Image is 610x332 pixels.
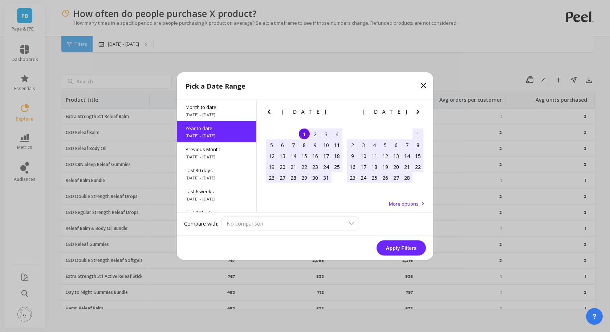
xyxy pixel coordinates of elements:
div: Choose Wednesday, January 29th, 2025 [299,172,310,183]
span: ? [592,311,597,321]
span: Previous Month [186,146,248,153]
div: Choose Monday, January 13th, 2025 [277,150,288,161]
div: Choose Wednesday, February 5th, 2025 [380,139,391,150]
div: Choose Tuesday, January 7th, 2025 [288,139,299,150]
div: Choose Sunday, January 12th, 2025 [266,150,277,161]
span: [DATE] - [DATE] [186,133,248,139]
div: Choose Thursday, February 6th, 2025 [391,139,402,150]
div: Choose Saturday, February 1st, 2025 [412,129,423,139]
p: Pick a Date Range [186,81,245,91]
div: Choose Monday, February 17th, 2025 [358,161,369,172]
div: Choose Thursday, February 13th, 2025 [391,150,402,161]
div: Choose Monday, February 24th, 2025 [358,172,369,183]
button: Next Month [333,108,344,119]
div: Choose Sunday, January 5th, 2025 [266,139,277,150]
div: Choose Friday, February 7th, 2025 [402,139,412,150]
div: Choose Tuesday, February 4th, 2025 [369,139,380,150]
span: Last 6 weeks [186,188,248,195]
div: Choose Saturday, January 11th, 2025 [332,139,342,150]
div: Choose Friday, February 14th, 2025 [402,150,412,161]
div: Choose Wednesday, February 12th, 2025 [380,150,391,161]
div: Choose Thursday, January 23rd, 2025 [310,161,321,172]
div: Choose Sunday, February 9th, 2025 [347,150,358,161]
div: Choose Wednesday, January 8th, 2025 [299,139,310,150]
div: Choose Saturday, February 22nd, 2025 [412,161,423,172]
button: ? [586,308,603,325]
div: Choose Tuesday, January 21st, 2025 [288,161,299,172]
div: Choose Sunday, February 2nd, 2025 [347,139,358,150]
span: Last 3 Months [186,209,248,216]
div: Choose Friday, January 31st, 2025 [321,172,332,183]
div: Choose Monday, January 20th, 2025 [277,161,288,172]
div: Choose Saturday, January 4th, 2025 [332,129,342,139]
span: More options [389,201,419,207]
div: Choose Wednesday, January 22nd, 2025 [299,161,310,172]
label: Compare with: [184,220,218,227]
div: Choose Monday, January 27th, 2025 [277,172,288,183]
div: Choose Wednesday, January 15th, 2025 [299,150,310,161]
div: Choose Tuesday, January 28th, 2025 [288,172,299,183]
div: Choose Thursday, February 20th, 2025 [391,161,402,172]
div: Choose Thursday, January 16th, 2025 [310,150,321,161]
div: Choose Monday, February 3rd, 2025 [358,139,369,150]
span: [DATE] - [DATE] [186,154,248,160]
span: Year to date [186,125,248,131]
span: Month to date [186,104,248,110]
div: month 2025-01 [266,129,342,183]
span: [DATE] [363,109,408,115]
button: Next Month [414,108,425,119]
div: Choose Friday, January 3rd, 2025 [321,129,332,139]
div: month 2025-02 [347,129,423,183]
span: [DATE] - [DATE] [186,196,248,202]
button: Previous Month [265,108,276,119]
div: Choose Friday, February 28th, 2025 [402,172,412,183]
div: Choose Friday, January 24th, 2025 [321,161,332,172]
div: Choose Saturday, February 15th, 2025 [412,150,423,161]
div: Choose Thursday, January 2nd, 2025 [310,129,321,139]
div: Choose Tuesday, February 18th, 2025 [369,161,380,172]
div: Choose Sunday, February 16th, 2025 [347,161,358,172]
div: Choose Monday, January 6th, 2025 [277,139,288,150]
span: [DATE] - [DATE] [186,112,248,118]
div: Choose Thursday, February 27th, 2025 [391,172,402,183]
div: Choose Wednesday, February 26th, 2025 [380,172,391,183]
div: Choose Monday, February 10th, 2025 [358,150,369,161]
button: Previous Month [346,108,357,119]
button: Apply Filters [377,240,426,256]
div: Choose Sunday, January 26th, 2025 [266,172,277,183]
div: Choose Saturday, January 25th, 2025 [332,161,342,172]
div: Choose Friday, January 17th, 2025 [321,150,332,161]
div: Choose Tuesday, February 11th, 2025 [369,150,380,161]
div: Choose Thursday, January 30th, 2025 [310,172,321,183]
div: Choose Saturday, February 8th, 2025 [412,139,423,150]
span: [DATE] [282,109,327,115]
span: [DATE] - [DATE] [186,175,248,181]
div: Choose Wednesday, February 19th, 2025 [380,161,391,172]
div: Choose Tuesday, February 25th, 2025 [369,172,380,183]
div: Choose Friday, January 10th, 2025 [321,139,332,150]
div: Choose Friday, February 21st, 2025 [402,161,412,172]
div: Choose Sunday, February 23rd, 2025 [347,172,358,183]
span: Last 30 days [186,167,248,174]
div: Choose Tuesday, January 14th, 2025 [288,150,299,161]
div: Choose Saturday, January 18th, 2025 [332,150,342,161]
div: Choose Sunday, January 19th, 2025 [266,161,277,172]
div: Choose Wednesday, January 1st, 2025 [299,129,310,139]
div: Choose Thursday, January 9th, 2025 [310,139,321,150]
